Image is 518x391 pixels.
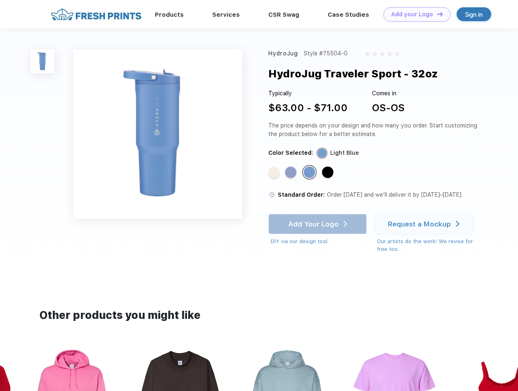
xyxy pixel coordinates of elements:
[73,49,242,219] img: func=resize&h=640
[268,121,481,138] div: The price depends on your design and how many you order. Start customizing the product below for ...
[465,10,483,19] div: Sign in
[365,51,370,56] img: gray_star.svg
[268,149,313,157] div: Color Selected:
[330,149,359,157] div: Light Blue
[268,191,276,198] img: standard order
[271,237,367,246] div: DIY via our design tool.
[327,191,463,198] span: Order [DATE] and we’ll deliver it by [DATE]–[DATE].
[304,49,348,58] div: Style #75504-G
[268,49,298,58] div: HydroJug
[268,167,280,178] div: Cream
[388,220,451,228] div: Request a Mockup
[457,7,491,21] a: Sign in
[48,7,144,22] img: fo%20logo%202.webp
[155,11,184,18] a: Products
[268,89,348,98] div: Typically
[30,49,54,73] img: func=resize&h=100
[268,66,438,81] div: HydroJug Traveler Sport - 32oz
[268,101,348,115] div: $63.00 - $71.00
[437,12,443,16] img: DT
[322,167,333,178] div: Black
[456,221,459,227] img: white arrow
[387,51,392,56] img: gray_star.svg
[39,308,478,323] div: Other products you might like
[278,191,325,198] span: Standard Order:
[380,51,385,56] img: gray_star.svg
[372,89,405,98] div: Comes in
[372,101,405,115] div: OS-OS
[304,167,315,178] div: Light Blue
[377,237,481,253] div: Our artists do the work! We revise for free too.
[395,51,400,56] img: gray_star.svg
[285,167,296,178] div: Peri
[372,51,377,56] img: gray_star.svg
[391,11,433,18] div: Add your Logo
